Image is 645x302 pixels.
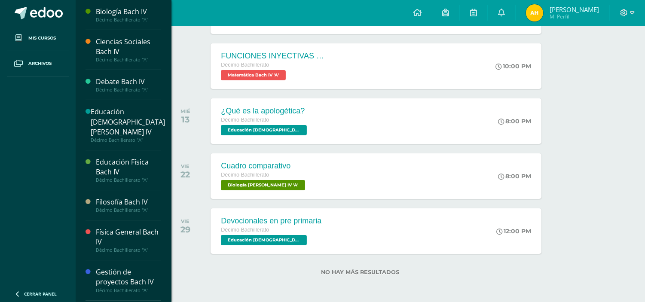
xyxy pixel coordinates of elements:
div: Educación Física Bach IV [96,157,161,177]
span: Biología Bach IV 'A' [221,180,305,190]
label: No hay más resultados [166,269,555,275]
span: Mi Perfil [550,13,599,20]
div: 29 [180,224,190,235]
div: 8:00 PM [498,117,531,125]
a: Física General Bach IVDécimo Bachillerato "A" [96,227,161,253]
a: Archivos [7,51,69,76]
a: Debate Bach IVDécimo Bachillerato "A" [96,77,161,93]
div: 13 [180,114,190,125]
div: 8:00 PM [498,172,531,180]
a: Filosofía Bach IVDécimo Bachillerato "A" [96,197,161,213]
a: Educación Física Bach IVDécimo Bachillerato "A" [96,157,161,183]
a: Biología Bach IVDécimo Bachillerato "A" [96,7,161,23]
a: Mis cursos [7,26,69,51]
div: MIÉ [180,108,190,114]
div: Décimo Bachillerato "A" [96,177,161,183]
span: Educación Cristiana Bach IV 'A' [221,125,307,135]
div: Devocionales en pre primaria [221,217,321,226]
span: Décimo Bachillerato [221,62,269,68]
div: 10:00 PM [495,62,531,70]
div: Educación [DEMOGRAPHIC_DATA][PERSON_NAME] IV [91,107,165,137]
span: [PERSON_NAME] [550,5,599,14]
div: Debate Bach IV [96,77,161,87]
div: ¿Qué es la apologética? [221,107,309,116]
span: Archivos [28,60,52,67]
span: Cerrar panel [24,291,57,297]
div: Décimo Bachillerato "A" [96,247,161,253]
div: Biología Bach IV [96,7,161,17]
div: FUNCIONES INYECTIVAS (INVERSA DE UNA FUNCIÓN) [221,52,324,61]
div: VIE [180,163,190,169]
div: 22 [180,169,190,180]
div: Décimo Bachillerato "A" [96,207,161,213]
a: Gestión de proyectos Bach IVDécimo Bachillerato "A" [96,267,161,293]
a: Ciencias Sociales Bach IVDécimo Bachillerato "A" [96,37,161,63]
div: Cuadro comparativo [221,162,307,171]
span: Matemática Bach IV 'A' [221,70,286,80]
div: Décimo Bachillerato "A" [96,87,161,93]
div: Gestión de proyectos Bach IV [96,267,161,287]
div: Décimo Bachillerato "A" [96,57,161,63]
span: Educación Cristiana Bach IV 'A' [221,235,307,245]
div: Física General Bach IV [96,227,161,247]
a: Educación [DEMOGRAPHIC_DATA][PERSON_NAME] IVDécimo Bachillerato "A" [91,107,165,143]
span: Décimo Bachillerato [221,172,269,178]
div: Décimo Bachillerato "A" [96,17,161,23]
span: Décimo Bachillerato [221,227,269,233]
div: 12:00 PM [496,227,531,235]
span: Décimo Bachillerato [221,117,269,123]
div: Décimo Bachillerato "A" [91,137,165,143]
div: VIE [180,218,190,224]
div: Ciencias Sociales Bach IV [96,37,161,57]
div: Filosofía Bach IV [96,197,161,207]
div: Décimo Bachillerato "A" [96,287,161,293]
img: 632a55cd0d80cdd2373a55a0422c9186.png [526,4,543,21]
span: Mis cursos [28,35,56,42]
